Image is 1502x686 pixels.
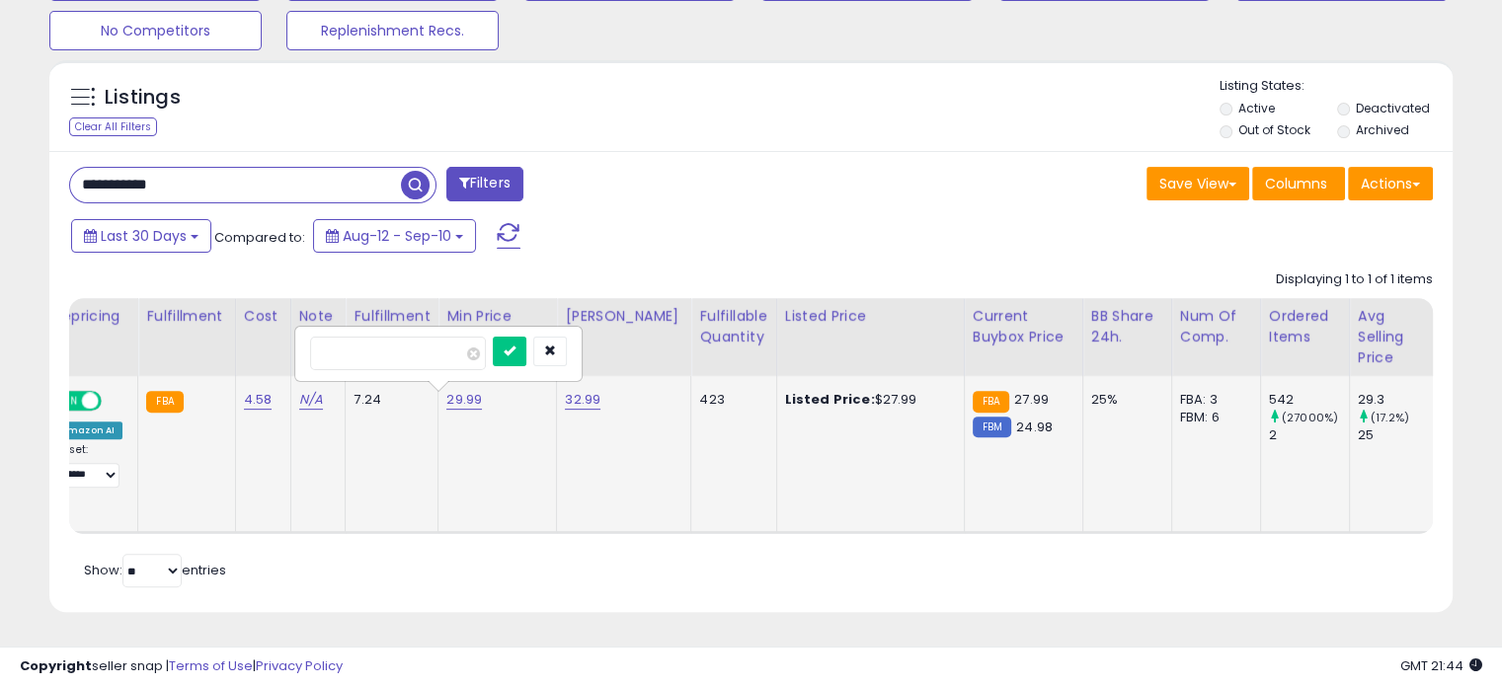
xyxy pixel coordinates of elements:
label: Archived [1355,121,1408,138]
span: 27.99 [1014,390,1049,409]
span: Compared to: [214,228,305,247]
div: 542 [1269,391,1349,409]
span: Aug-12 - Sep-10 [343,226,451,246]
div: 25 [1358,426,1438,444]
small: FBA [973,391,1009,413]
div: Avg Selling Price [1358,306,1430,368]
button: Save View [1146,167,1249,200]
a: 4.58 [244,390,273,410]
label: Deactivated [1355,100,1429,116]
label: Out of Stock [1238,121,1310,138]
span: 24.98 [1016,418,1053,436]
span: Columns [1265,174,1327,193]
div: Fulfillment [146,306,226,327]
small: FBM [973,417,1011,437]
div: Amazon AI [53,421,122,439]
div: FBM: 6 [1180,409,1245,426]
button: Replenishment Recs. [286,11,499,50]
p: Listing States: [1220,77,1453,96]
div: Ordered Items [1269,306,1341,347]
div: Displaying 1 to 1 of 1 items [1276,270,1433,289]
a: N/A [299,390,323,410]
button: Actions [1348,167,1433,200]
div: seller snap | | [20,657,343,676]
button: Filters [446,167,523,201]
div: [PERSON_NAME] [565,306,682,327]
div: 7.24 [354,391,423,409]
div: Current Buybox Price [973,306,1074,347]
div: BB Share 24h. [1091,306,1163,347]
button: Last 30 Days [71,219,211,253]
div: Num of Comp. [1180,306,1252,347]
div: Clear All Filters [69,117,157,136]
div: 2 [1269,426,1349,444]
div: Preset: [53,443,122,488]
span: Show: entries [84,561,226,579]
span: OFF [99,393,130,410]
div: Cost [244,306,282,327]
small: (17.2%) [1371,410,1409,425]
a: 32.99 [565,390,600,410]
a: 29.99 [446,390,482,410]
button: No Competitors [49,11,262,50]
div: $27.99 [785,391,949,409]
div: Repricing [53,306,129,327]
div: 29.3 [1358,391,1438,409]
span: Last 30 Days [101,226,187,246]
div: 423 [699,391,760,409]
div: Fulfillment Cost [354,306,430,347]
button: Aug-12 - Sep-10 [313,219,476,253]
div: Min Price [446,306,548,327]
a: Privacy Policy [256,656,343,675]
span: ON [57,393,82,410]
b: Listed Price: [785,390,875,409]
small: (27000%) [1282,410,1338,425]
a: Terms of Use [169,656,253,675]
small: FBA [146,391,183,413]
div: Listed Price [785,306,956,327]
button: Columns [1252,167,1345,200]
div: FBA: 3 [1180,391,1245,409]
h5: Listings [105,84,181,112]
strong: Copyright [20,656,92,675]
div: Fulfillable Quantity [699,306,767,347]
div: 25% [1091,391,1156,409]
label: Active [1238,100,1275,116]
div: Note [299,306,338,327]
span: 2025-10-11 21:44 GMT [1400,656,1482,675]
